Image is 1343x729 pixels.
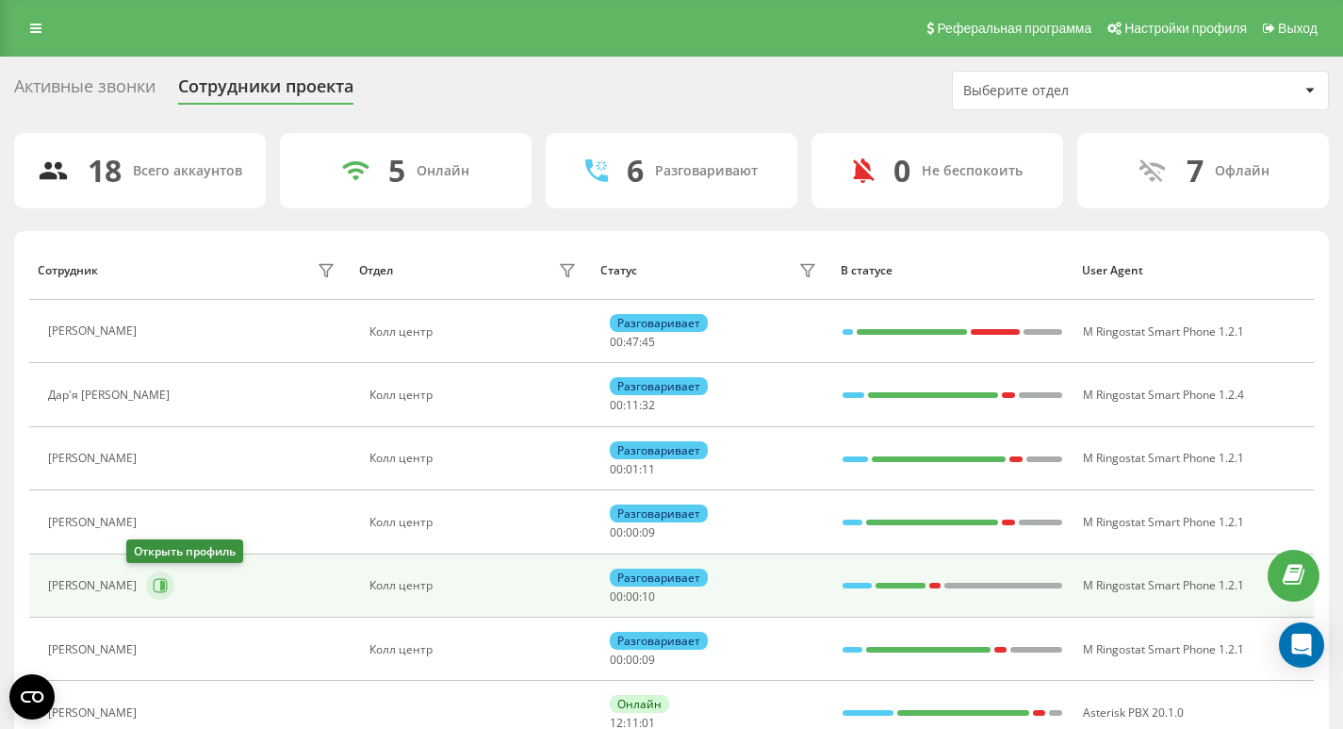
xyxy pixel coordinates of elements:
[14,76,156,106] div: Активные звонки
[627,153,644,189] div: 6
[626,524,639,540] span: 00
[369,325,581,339] div: Колл центр
[369,452,581,465] div: Колл центр
[610,461,623,477] span: 00
[48,706,141,720] div: [PERSON_NAME]
[1215,163,1269,179] div: Офлайн
[48,516,141,529] div: [PERSON_NAME]
[841,264,1064,277] div: В статусе
[38,264,98,277] div: Сотрудник
[48,579,141,592] div: [PERSON_NAME]
[642,397,655,413] span: 32
[610,569,708,587] div: Разговаривает
[610,336,655,349] div: : :
[388,153,405,189] div: 5
[126,539,243,563] div: Открыть профиль
[610,441,708,459] div: Разговаривает
[369,643,581,656] div: Колл центр
[1083,387,1244,403] span: M Ringostat Smart Phone 1.2.4
[1083,704,1184,721] span: Asterisk PBX 20.1.0
[642,334,655,350] span: 45
[963,83,1188,99] div: Выберите отдел
[610,524,623,540] span: 00
[1278,21,1318,36] span: Выход
[9,674,55,720] button: Open CMP widget
[1083,450,1244,466] span: M Ringostat Smart Phone 1.2.1
[610,399,655,412] div: : :
[642,588,655,605] span: 10
[626,397,639,413] span: 11
[922,163,1023,179] div: Не беспокоить
[1187,153,1204,189] div: 7
[610,695,669,713] div: Онлайн
[1279,622,1324,668] div: Open Intercom Messenger
[1083,323,1244,340] span: M Ringostat Smart Phone 1.2.1
[642,524,655,540] span: 09
[937,21,1091,36] span: Реферальная программа
[626,461,639,477] span: 01
[48,389,174,402] div: Дар'я [PERSON_NAME]
[642,461,655,477] span: 11
[417,163,469,179] div: Онлайн
[359,264,393,277] div: Отдел
[610,654,655,667] div: : :
[369,579,581,592] div: Колл центр
[48,452,141,465] div: [PERSON_NAME]
[178,76,353,106] div: Сотрудники проекта
[626,588,639,605] span: 00
[893,153,910,189] div: 0
[610,334,623,350] span: 00
[610,590,655,604] div: : :
[626,652,639,668] span: 00
[48,643,141,656] div: [PERSON_NAME]
[88,153,122,189] div: 18
[369,516,581,529] div: Колл центр
[610,588,623,605] span: 00
[610,314,708,332] div: Разговаривает
[655,163,758,179] div: Разговаривают
[1124,21,1247,36] span: Настройки профиля
[600,264,637,277] div: Статус
[48,324,141,338] div: [PERSON_NAME]
[610,397,623,413] span: 00
[610,632,708,650] div: Разговаривает
[610,652,623,668] span: 00
[626,334,639,350] span: 47
[1083,577,1244,593] span: M Ringostat Smart Phone 1.2.1
[642,652,655,668] span: 09
[610,377,708,395] div: Разговаривает
[610,463,655,476] div: : :
[1083,641,1244,657] span: M Ringostat Smart Phone 1.2.1
[610,526,655,539] div: : :
[610,505,708,522] div: Разговаривает
[1083,514,1244,530] span: M Ringostat Smart Phone 1.2.1
[133,163,242,179] div: Всего аккаунтов
[1082,264,1305,277] div: User Agent
[369,389,581,402] div: Колл центр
